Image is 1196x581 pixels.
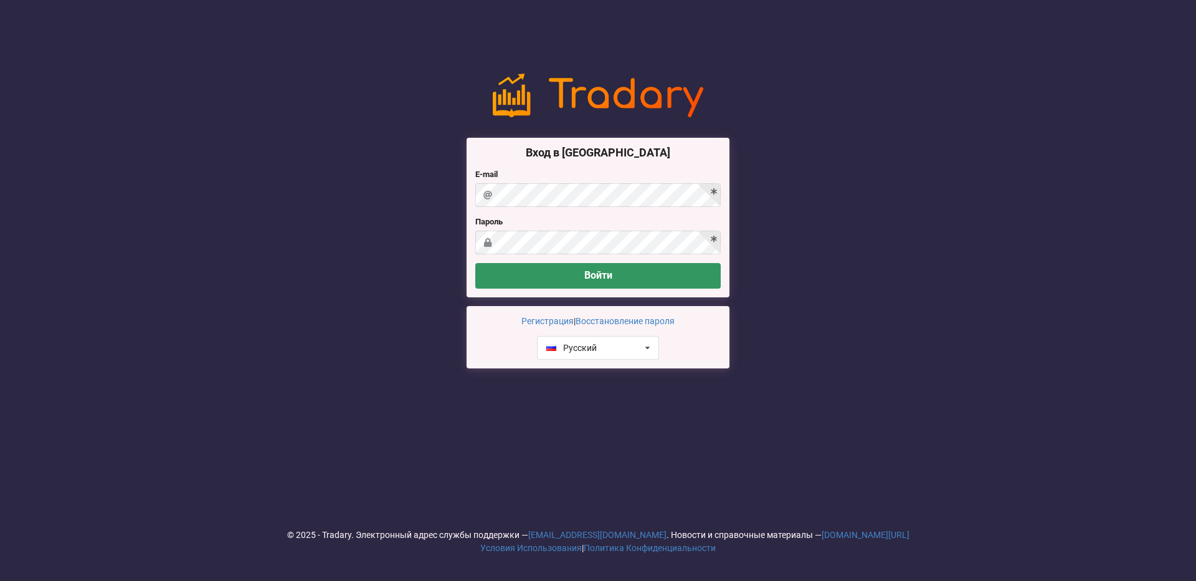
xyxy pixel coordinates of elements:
[584,543,716,553] a: Политика Конфиденциальности
[475,168,721,181] label: E-mail
[528,530,667,540] a: [EMAIL_ADDRESS][DOMAIN_NAME]
[475,315,721,327] p: |
[475,216,721,228] label: Пароль
[475,263,721,289] button: Войти
[546,343,597,352] div: Русский
[493,74,703,117] img: logo-noslogan-1ad60627477bfbe4b251f00f67da6d4e.png
[475,145,721,160] h3: Вход в [GEOGRAPHIC_DATA]
[9,529,1187,555] div: © 2025 - Tradary. Электронный адрес службы поддержки — . Новости и справочные материалы — |
[822,530,909,540] a: [DOMAIN_NAME][URL]
[521,316,574,326] a: Регистрация
[480,543,582,553] a: Условия Использования
[576,316,675,326] a: Восстановление пароля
